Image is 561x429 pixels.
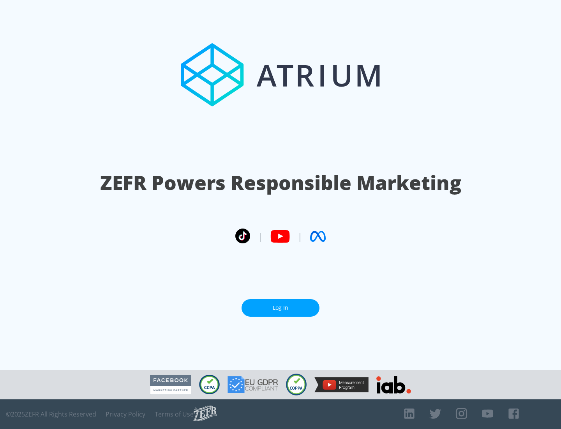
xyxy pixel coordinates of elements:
a: Log In [242,299,319,317]
img: YouTube Measurement Program [314,377,369,392]
img: GDPR Compliant [228,376,278,393]
img: CCPA Compliant [199,375,220,394]
span: | [258,230,263,242]
img: COPPA Compliant [286,374,307,395]
a: Privacy Policy [106,410,145,418]
img: IAB [376,376,411,394]
a: Terms of Use [155,410,194,418]
span: | [298,230,302,242]
img: Facebook Marketing Partner [150,375,191,395]
h1: ZEFR Powers Responsible Marketing [100,169,461,196]
span: © 2025 ZEFR All Rights Reserved [6,410,96,418]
